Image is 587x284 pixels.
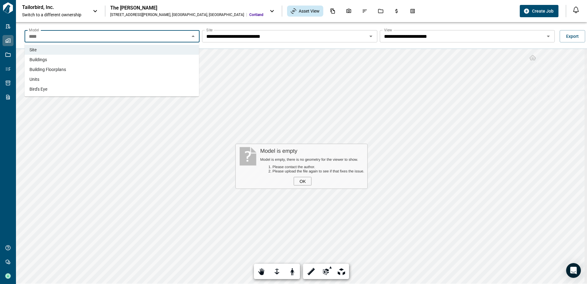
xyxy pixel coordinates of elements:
label: Site [206,27,212,33]
div: The [PERSON_NAME] [110,5,263,11]
span: Buildings [29,57,47,63]
span: Bird's Eye [29,86,47,92]
button: Export [560,30,585,42]
button: Open [367,32,375,41]
span: Units [29,76,39,82]
label: View [384,27,392,33]
button: Open notification feed [571,5,581,15]
button: Create Job [520,5,558,17]
span: Switch to a different ownership [22,12,87,18]
span: Export [566,33,579,39]
button: Open [544,32,553,41]
div: Takeoff Center [406,6,419,16]
p: Tailorbird, Inc. [22,4,77,10]
li: Please upload the file again to see if that fixes the issue. [273,169,364,173]
span: Site [29,47,37,53]
div: Open Intercom Messenger [566,263,581,278]
div: [STREET_ADDRESS][PERSON_NAME] , [GEOGRAPHIC_DATA] , [GEOGRAPHIC_DATA] [110,12,244,17]
div: OK [294,177,312,186]
div: Model is empty, there is no geometry for the viewer to show. [260,157,364,162]
li: Please contact the author. [273,165,364,169]
div: Asset View [287,6,323,17]
span: Building Floorplans [29,66,66,73]
div: Documents [326,6,339,16]
div: Issues & Info [358,6,371,16]
div: Photos [342,6,355,16]
div: Budgets [390,6,403,16]
div: Model is empty [260,148,364,154]
span: Asset View [299,8,320,14]
span: Create Job [532,8,554,14]
div: Jobs [374,6,387,16]
button: Close [189,32,197,41]
label: Model [29,27,39,33]
span: Cortland [249,12,263,17]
